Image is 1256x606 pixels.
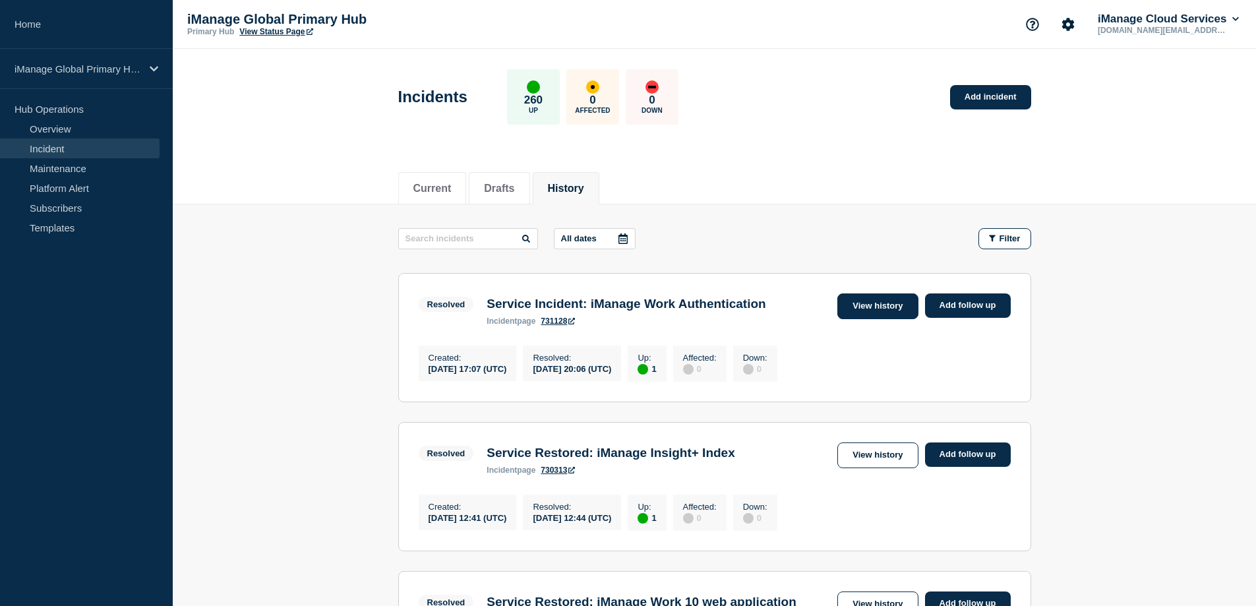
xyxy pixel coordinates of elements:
p: Up [529,107,538,114]
button: Filter [978,228,1031,249]
p: Resolved : [533,353,611,363]
button: Drafts [484,183,514,195]
button: History [548,183,584,195]
p: [DOMAIN_NAME][EMAIL_ADDRESS][DOMAIN_NAME] [1095,26,1232,35]
span: incident [487,466,517,475]
p: Affected : [683,502,717,512]
p: 0 [589,94,595,107]
p: Created : [429,502,507,512]
input: Search incidents [398,228,538,249]
p: Up : [638,502,656,512]
div: [DATE] 12:41 (UTC) [429,512,507,523]
h3: Service Incident: iManage Work Authentication [487,297,765,311]
div: disabled [743,364,754,375]
div: up [527,80,540,94]
p: Down [642,107,663,114]
p: iManage Global Primary Hub [187,12,451,27]
p: Resolved : [533,502,611,512]
div: [DATE] 12:44 (UTC) [533,512,611,523]
div: 1 [638,363,656,375]
div: disabled [683,513,694,524]
a: Add follow up [925,293,1011,318]
div: 0 [683,363,717,375]
p: 260 [524,94,543,107]
p: iManage Global Primary Hub [15,63,141,75]
p: 0 [649,94,655,107]
p: All dates [561,233,597,243]
div: up [638,364,648,375]
a: View history [837,293,918,319]
div: 0 [743,512,767,524]
span: Resolved [419,446,474,461]
a: View history [837,442,918,468]
button: Support [1019,11,1046,38]
p: Primary Hub [187,27,234,36]
div: 0 [683,512,717,524]
div: [DATE] 20:06 (UTC) [533,363,611,374]
button: iManage Cloud Services [1095,13,1241,26]
p: Created : [429,353,507,363]
a: Add incident [950,85,1031,109]
div: 1 [638,512,656,524]
span: Resolved [419,297,474,312]
span: incident [487,317,517,326]
button: Current [413,183,452,195]
div: 0 [743,363,767,375]
div: affected [586,80,599,94]
p: Down : [743,353,767,363]
button: All dates [554,228,636,249]
h3: Service Restored: iManage Insight+ Index [487,446,734,460]
div: up [638,513,648,524]
p: page [487,317,535,326]
h1: Incidents [398,88,467,106]
p: Down : [743,502,767,512]
p: Up : [638,353,656,363]
div: down [645,80,659,94]
button: Account settings [1054,11,1082,38]
p: Affected [575,107,610,114]
p: Affected : [683,353,717,363]
a: View Status Page [239,27,313,36]
div: disabled [743,513,754,524]
a: 731128 [541,317,575,326]
a: Add follow up [925,442,1011,467]
a: 730313 [541,466,575,475]
p: page [487,466,535,475]
div: [DATE] 17:07 (UTC) [429,363,507,374]
div: disabled [683,364,694,375]
span: Filter [1000,233,1021,243]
